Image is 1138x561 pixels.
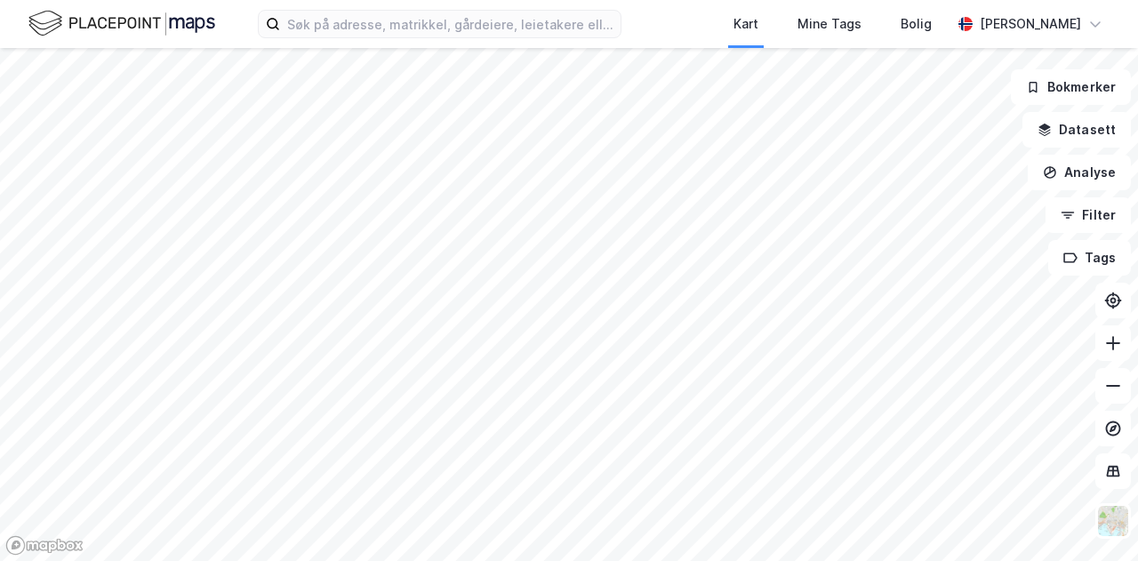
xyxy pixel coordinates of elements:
[733,13,758,35] div: Kart
[980,13,1081,35] div: [PERSON_NAME]
[28,8,215,39] img: logo.f888ab2527a4732fd821a326f86c7f29.svg
[797,13,862,35] div: Mine Tags
[280,11,621,37] input: Søk på adresse, matrikkel, gårdeiere, leietakere eller personer
[901,13,932,35] div: Bolig
[1049,476,1138,561] iframe: Chat Widget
